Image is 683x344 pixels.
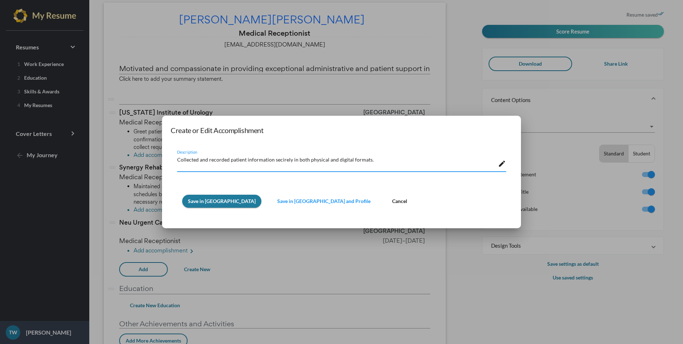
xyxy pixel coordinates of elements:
button: Cancel [386,195,413,208]
span: Save in [GEOGRAPHIC_DATA] [188,198,256,204]
mat-icon: edit [498,159,506,168]
span: Cancel [392,198,407,204]
span: Save in [GEOGRAPHIC_DATA] and Profile [277,198,370,204]
h1: Create or Edit Accomplishment [171,124,512,136]
button: Save in [GEOGRAPHIC_DATA] [182,195,261,208]
button: Save in [GEOGRAPHIC_DATA] and Profile [271,195,376,208]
